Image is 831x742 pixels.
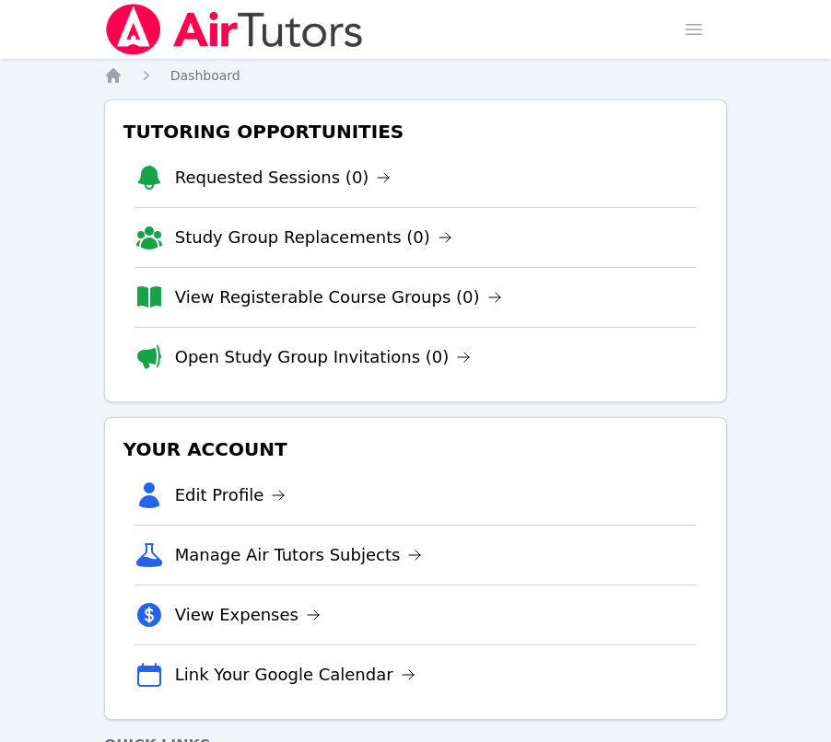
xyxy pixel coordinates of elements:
[120,115,712,148] h3: Tutoring Opportunities
[120,433,712,466] h3: Your Account
[175,482,287,508] a: Edit Profile
[175,284,502,310] a: View Registerable Course Groups (0)
[175,662,415,688] a: Link Your Google Calendar
[175,344,472,370] a: Open Study Group Invitations (0)
[170,66,240,85] a: Dashboard
[175,602,321,628] a: View Expenses
[170,68,240,83] span: Dashboard
[175,165,392,191] a: Requested Sessions (0)
[104,66,728,85] nav: Breadcrumb
[104,4,365,55] img: Air Tutors
[175,225,452,250] a: Study Group Replacements (0)
[175,542,423,568] a: Manage Air Tutors Subjects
